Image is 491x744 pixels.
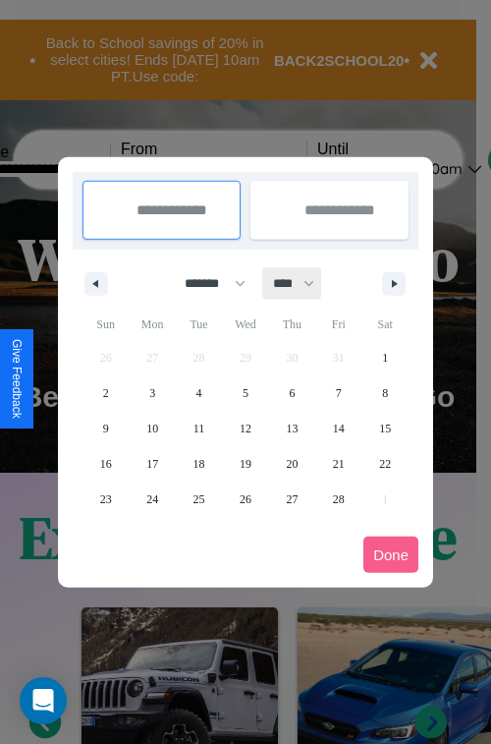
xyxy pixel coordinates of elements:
button: 18 [176,446,222,482]
span: 12 [240,411,251,446]
span: 28 [333,482,345,517]
span: 22 [379,446,391,482]
span: 15 [379,411,391,446]
button: 21 [315,446,361,482]
span: 11 [193,411,205,446]
span: 10 [146,411,158,446]
span: 9 [103,411,109,446]
span: 23 [100,482,112,517]
span: 8 [382,375,388,411]
button: 5 [222,375,268,411]
span: 13 [286,411,298,446]
span: Sun [82,309,129,340]
button: 19 [222,446,268,482]
button: 23 [82,482,129,517]
span: 4 [196,375,202,411]
button: 1 [362,340,409,375]
span: 25 [193,482,205,517]
button: 14 [315,411,361,446]
span: 24 [146,482,158,517]
button: 2 [82,375,129,411]
span: 3 [149,375,155,411]
span: Tue [176,309,222,340]
button: 15 [362,411,409,446]
button: 24 [129,482,175,517]
span: Fri [315,309,361,340]
span: 2 [103,375,109,411]
button: 13 [269,411,315,446]
button: 9 [82,411,129,446]
span: Sat [362,309,409,340]
span: 1 [382,340,388,375]
span: 5 [243,375,248,411]
span: Wed [222,309,268,340]
button: 8 [362,375,409,411]
span: 19 [240,446,251,482]
button: 6 [269,375,315,411]
span: Mon [129,309,175,340]
span: 18 [193,446,205,482]
button: 12 [222,411,268,446]
button: 4 [176,375,222,411]
span: 6 [289,375,295,411]
span: 20 [286,446,298,482]
span: 27 [286,482,298,517]
button: 3 [129,375,175,411]
button: 16 [82,446,129,482]
span: 17 [146,446,158,482]
button: 17 [129,446,175,482]
button: 20 [269,446,315,482]
button: Done [363,537,418,573]
div: Give Feedback [10,339,24,419]
button: 25 [176,482,222,517]
button: 22 [362,446,409,482]
button: 7 [315,375,361,411]
span: 7 [336,375,342,411]
button: 27 [269,482,315,517]
button: 28 [315,482,361,517]
span: 14 [333,411,345,446]
span: Thu [269,309,315,340]
span: 21 [333,446,345,482]
button: 26 [222,482,268,517]
span: 16 [100,446,112,482]
button: 10 [129,411,175,446]
button: 11 [176,411,222,446]
span: 26 [240,482,251,517]
div: Open Intercom Messenger [20,677,67,724]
